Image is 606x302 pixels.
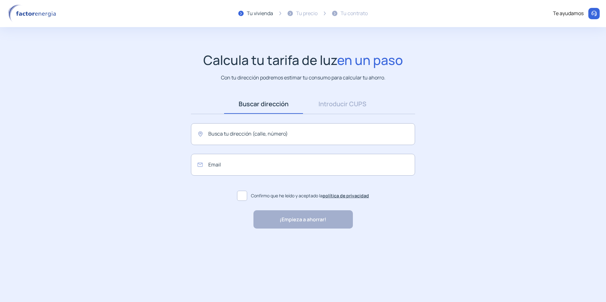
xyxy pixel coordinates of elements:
a: Introducir CUPS [303,94,382,114]
h1: Calcula tu tarifa de luz [203,52,403,68]
div: Tu contrato [341,9,368,18]
span: en un paso [337,51,403,69]
span: Confirmo que he leído y aceptado la [251,192,369,199]
div: Tu vivienda [247,9,273,18]
a: Buscar dirección [224,94,303,114]
img: llamar [591,10,597,17]
div: Te ayudamos [553,9,584,18]
div: Tu precio [296,9,318,18]
a: política de privacidad [323,193,369,199]
img: logo factor [6,4,60,23]
p: Con tu dirección podremos estimar tu consumo para calcular tu ahorro. [221,74,385,82]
